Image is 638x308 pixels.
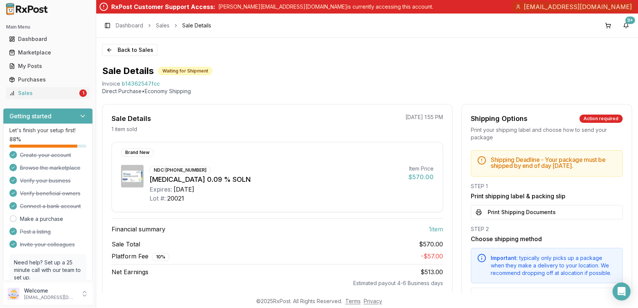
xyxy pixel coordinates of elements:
[20,215,63,223] a: Make a purchase
[218,3,433,11] p: [PERSON_NAME][EMAIL_ADDRESS][DOMAIN_NAME] is currently accessing this account.
[6,32,90,46] a: Dashboard
[112,267,148,276] span: Net Earnings
[3,74,93,86] button: Purchases
[20,164,80,172] span: Browse the marketplace
[174,185,194,194] div: [DATE]
[579,115,623,123] div: Action required
[20,151,71,159] span: Create your account
[20,241,75,248] span: Invite your colleagues
[20,202,81,210] span: Connect a bank account
[182,22,211,29] span: Sale Details
[9,112,51,121] h3: Getting started
[3,47,93,59] button: Marketplace
[491,255,518,261] span: Important:
[471,183,623,190] div: STEP 1
[8,288,20,300] img: User avatar
[152,253,169,261] div: 10 %
[3,3,51,15] img: RxPost Logo
[111,2,215,11] div: RxPost Customer Support Access:
[408,172,434,181] div: $570.00
[3,33,93,45] button: Dashboard
[102,44,157,56] button: Back to Sales
[3,87,93,99] button: Sales1
[3,60,93,72] button: My Posts
[167,194,184,203] div: 20021
[116,22,143,29] a: Dashboard
[6,46,90,59] a: Marketplace
[345,298,361,304] a: Terms
[102,80,120,88] div: Invoice
[14,259,82,281] p: Need help? Set up a 25 minute call with our team to set up.
[491,157,616,169] h5: Shipping Deadline - Your package must be shipped by end of day [DATE] .
[9,35,87,43] div: Dashboard
[121,148,154,157] div: Brand New
[9,89,78,97] div: Sales
[6,24,90,30] h2: Main Menu
[112,279,443,287] div: Estimated payout 4-6 Business days
[408,165,434,172] div: Item Price
[9,49,87,56] div: Marketplace
[158,67,212,75] div: Waiting for Shipment
[6,86,90,100] a: Sales1
[150,194,166,203] div: Lot #:
[471,205,623,219] button: Print Shipping Documents
[102,88,632,95] p: Direct Purchase • Economy Shipping
[112,225,165,234] span: Financial summary
[156,22,169,29] a: Sales
[150,185,172,194] div: Expires:
[524,2,632,11] span: [EMAIL_ADDRESS][DOMAIN_NAME]
[612,282,630,300] div: Open Intercom Messenger
[471,234,623,243] h3: Choose shipping method
[429,225,443,234] span: 1 item
[9,136,21,143] span: 88 %
[471,126,623,141] div: Print your shipping label and choose how to send your package
[112,240,140,249] span: Sale Total
[625,17,635,24] div: 9+
[20,190,80,197] span: Verify beneficial owners
[364,298,382,304] a: Privacy
[24,294,76,300] p: [EMAIL_ADDRESS][DOMAIN_NAME]
[9,76,87,83] div: Purchases
[102,65,154,77] h1: Sale Details
[150,166,211,174] div: NDC: [PHONE_NUMBER]
[116,22,211,29] nav: breadcrumb
[405,113,443,121] p: [DATE] 1:55 PM
[9,127,86,134] p: Let's finish your setup first!
[419,240,443,249] span: $570.00
[112,125,137,133] p: 1 item sold
[620,20,632,32] button: 9+
[6,73,90,86] a: Purchases
[122,80,160,88] span: b14362547fcc
[112,113,151,124] div: Sale Details
[79,89,87,97] div: 1
[471,225,623,233] div: STEP 2
[9,62,87,70] div: My Posts
[112,252,169,261] span: Platform Fee
[491,254,616,277] div: typically only picks up a package when they make a delivery to your location. We recommend droppi...
[420,268,443,276] span: $513.00
[121,165,144,187] img: Cequa 0.09 % SOLN
[6,59,90,73] a: My Posts
[471,113,528,124] div: Shipping Options
[471,192,623,201] h3: Print shipping label & packing slip
[20,177,71,184] span: Verify your business
[150,174,402,185] div: [MEDICAL_DATA] 0.09 % SOLN
[20,228,51,236] span: Post a listing
[421,252,443,260] span: - $57.00
[24,287,76,294] p: Welcome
